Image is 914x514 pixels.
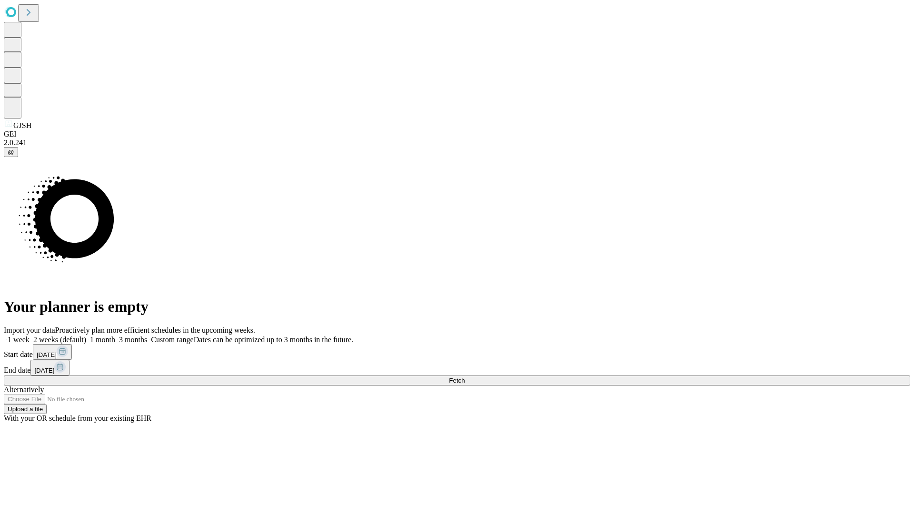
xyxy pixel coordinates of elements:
span: Fetch [449,377,465,384]
div: Start date [4,344,910,360]
span: Dates can be optimized up to 3 months in the future. [194,336,353,344]
span: Proactively plan more efficient schedules in the upcoming weeks. [55,326,255,334]
button: @ [4,147,18,157]
span: 1 week [8,336,30,344]
span: Import your data [4,326,55,334]
div: GEI [4,130,910,138]
span: GJSH [13,121,31,129]
button: Fetch [4,376,910,385]
span: With your OR schedule from your existing EHR [4,414,151,422]
span: 2 weeks (default) [33,336,86,344]
span: 1 month [90,336,115,344]
button: [DATE] [30,360,70,376]
div: End date [4,360,910,376]
span: Custom range [151,336,193,344]
h1: Your planner is empty [4,298,910,316]
span: 3 months [119,336,147,344]
button: Upload a file [4,404,47,414]
span: [DATE] [34,367,54,374]
span: Alternatively [4,385,44,394]
div: 2.0.241 [4,138,910,147]
button: [DATE] [33,344,72,360]
span: @ [8,148,14,156]
span: [DATE] [37,351,57,358]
